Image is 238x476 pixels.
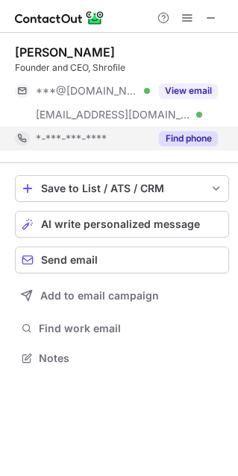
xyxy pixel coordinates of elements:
span: AI write personalized message [41,218,200,230]
span: Notes [39,352,223,365]
span: Send email [41,254,98,266]
div: Save to List / ATS / CRM [41,183,203,194]
span: ***@[DOMAIN_NAME] [36,84,139,98]
span: Add to email campaign [40,290,159,302]
span: Find work email [39,322,223,335]
button: Find work email [15,318,229,339]
button: Send email [15,247,229,273]
button: Reveal Button [159,83,218,98]
button: save-profile-one-click [15,175,229,202]
button: Add to email campaign [15,282,229,309]
div: Founder and CEO, Shrofile [15,61,229,74]
button: Reveal Button [159,131,218,146]
span: [EMAIL_ADDRESS][DOMAIN_NAME] [36,108,191,121]
button: AI write personalized message [15,211,229,238]
button: Notes [15,348,229,369]
img: ContactOut v5.3.10 [15,9,104,27]
div: [PERSON_NAME] [15,45,115,60]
